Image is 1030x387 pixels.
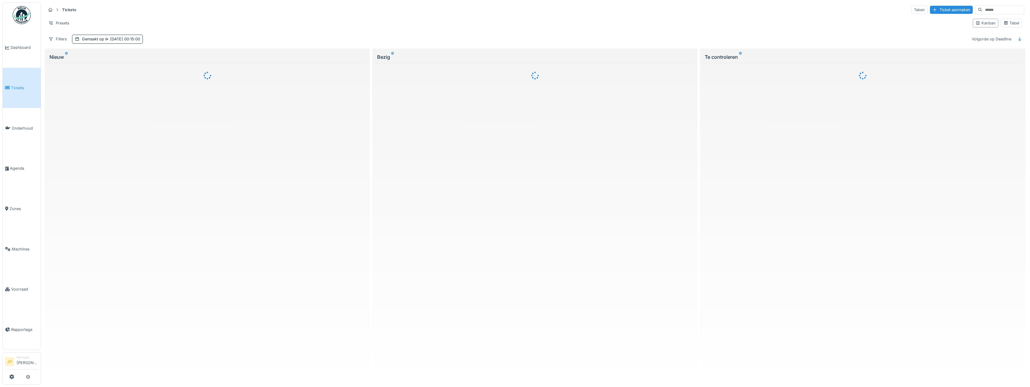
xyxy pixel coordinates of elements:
[3,27,41,68] a: Dashboard
[911,5,928,14] div: Taken
[3,269,41,310] a: Voorraad
[975,20,996,26] div: Kanban
[3,68,41,108] a: Tickets
[49,53,365,61] div: Nieuw
[11,85,38,91] span: Tickets
[46,19,72,27] div: Presets
[3,148,41,189] a: Agenda
[1003,20,1019,26] div: Tabel
[5,355,38,370] a: JV Manager[PERSON_NAME]
[60,7,79,13] strong: Tickets
[11,286,38,292] span: Voorraad
[5,357,14,366] li: JV
[82,36,140,42] div: Gemaakt op
[391,53,394,61] sup: 0
[3,108,41,148] a: Onderhoud
[739,53,742,61] sup: 0
[12,125,38,131] span: Onderhoud
[930,6,973,14] div: Ticket aanmaken
[10,206,38,212] span: Zones
[969,35,1014,43] div: Volgorde op Deadline
[3,189,41,229] a: Zones
[3,229,41,269] a: Machines
[377,53,693,61] div: Bezig
[65,53,68,61] sup: 0
[705,53,1020,61] div: Te controleren
[104,37,140,41] span: [DATE] 00:15:00
[11,45,38,50] span: Dashboard
[17,355,38,368] li: [PERSON_NAME]
[11,327,38,332] span: Rapportage
[10,165,38,171] span: Agenda
[17,355,38,360] div: Manager
[12,246,38,252] span: Machines
[13,6,31,24] img: Badge_color-CXgf-gQk.svg
[46,35,70,43] div: Filters
[3,310,41,350] a: Rapportage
